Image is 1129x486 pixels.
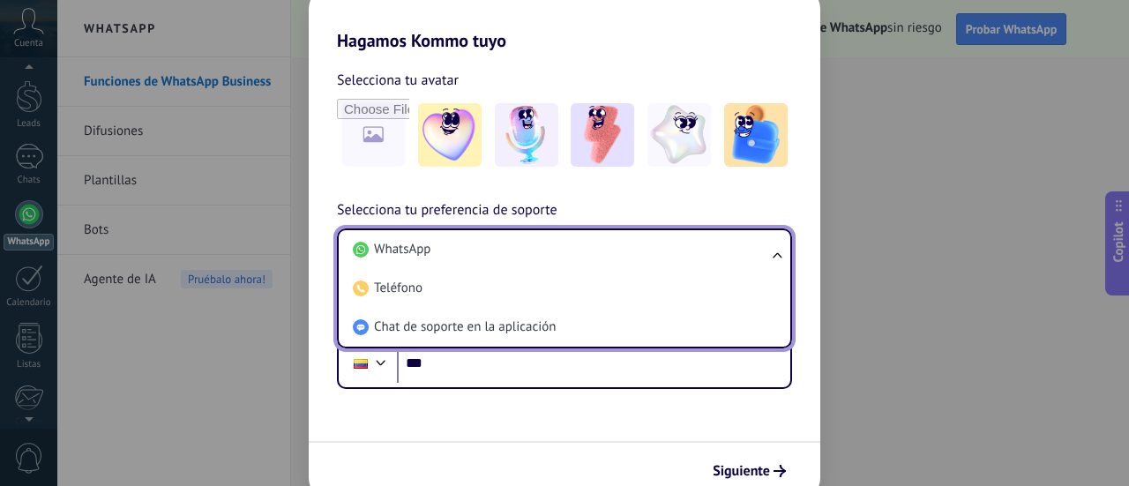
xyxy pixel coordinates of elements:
[374,241,430,258] span: WhatsApp
[337,199,557,222] span: Selecciona tu preferencia de soporte
[374,280,422,297] span: Teléfono
[705,456,794,486] button: Siguiente
[337,69,459,92] span: Selecciona tu avatar
[374,318,556,336] span: Chat de soporte en la aplicación
[571,103,634,167] img: -3.jpeg
[344,345,378,382] div: Colombia: + 57
[418,103,482,167] img: -1.jpeg
[495,103,558,167] img: -2.jpeg
[713,465,770,477] span: Siguiente
[724,103,788,167] img: -5.jpeg
[647,103,711,167] img: -4.jpeg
